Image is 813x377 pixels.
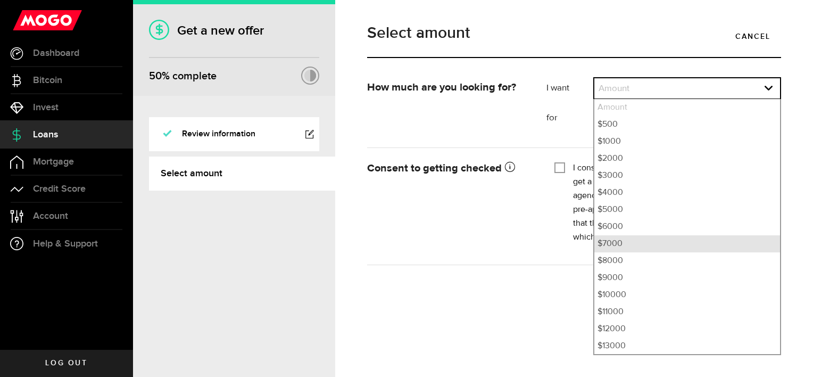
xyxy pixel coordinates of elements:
[367,82,516,93] strong: How much are you looking for?
[149,157,335,191] a: Select amount
[573,161,773,244] label: I consent to Mogo using my personal information to get a credit score or report from a credit rep...
[367,25,781,41] h1: Select amount
[367,163,515,174] strong: Consent to getting checked
[594,338,780,355] li: $13000
[45,359,87,367] span: Log out
[725,25,781,47] a: Cancel
[594,167,780,184] li: $3000
[594,99,780,116] li: Amount
[149,70,162,83] span: 50
[594,150,780,167] li: $2000
[33,103,59,112] span: Invest
[594,78,780,99] a: expand select
[554,161,565,172] input: I consent to Mogo using my personal information to get a credit score or report from a credit rep...
[33,157,74,167] span: Mortgage
[594,184,780,201] li: $4000
[33,48,79,58] span: Dashboard
[594,116,780,133] li: $500
[594,269,780,286] li: $9000
[33,239,98,249] span: Help & Support
[594,235,780,252] li: $7000
[594,355,780,372] li: $14000
[33,211,68,221] span: Account
[546,112,593,125] label: for
[594,201,780,218] li: $5000
[149,117,319,151] a: Review information
[594,321,780,338] li: $12000
[33,130,58,140] span: Loans
[33,76,62,85] span: Bitcoin
[594,218,780,235] li: $6000
[594,304,780,321] li: $11000
[149,67,217,86] div: % complete
[33,184,86,194] span: Credit Score
[9,4,40,36] button: Open LiveChat chat widget
[149,23,319,38] h1: Get a new offer
[594,133,780,150] li: $1000
[594,286,780,304] li: $10000
[594,252,780,269] li: $8000
[546,82,593,95] label: I want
